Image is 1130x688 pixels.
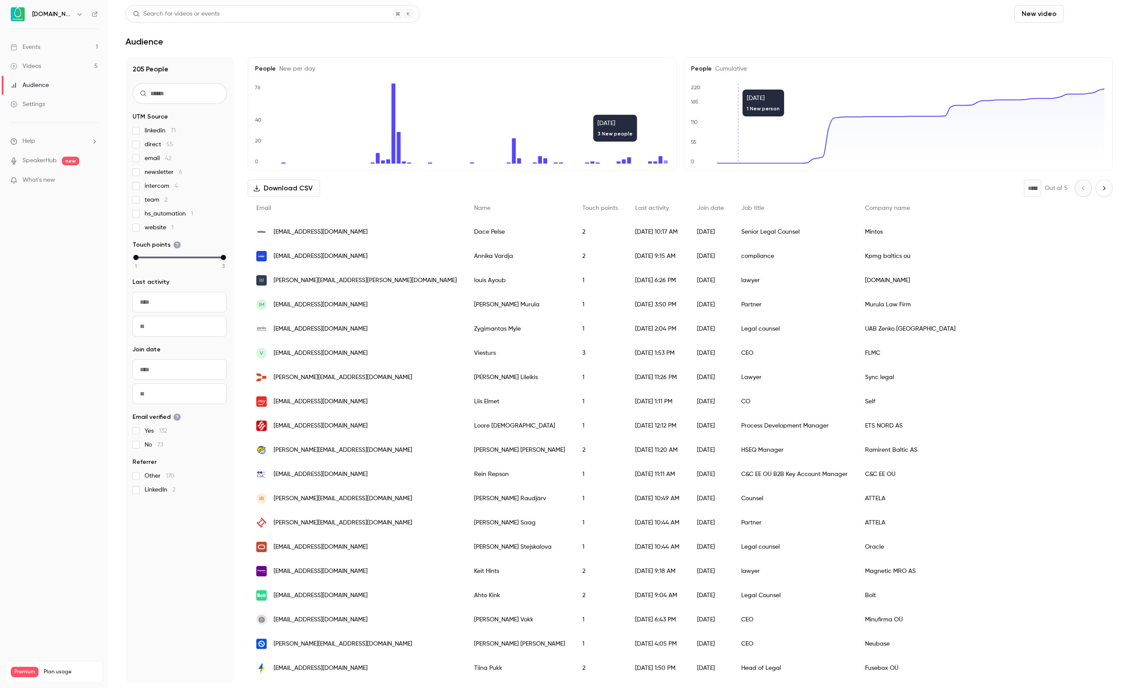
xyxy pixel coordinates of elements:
div: Sync legal [856,365,1115,389]
div: Tiina Pukk [465,656,574,680]
img: magneticgroup.co [256,566,267,576]
span: [EMAIL_ADDRESS][DOMAIN_NAME] [274,470,368,479]
span: New per day [276,66,315,72]
div: C&C EE OÜ B2B Key Account Manager [733,462,856,486]
span: What's new [23,176,55,185]
div: Legal counsel [733,535,856,559]
h5: People [255,64,669,73]
h1: 205 People [132,64,227,74]
span: Premium [11,667,39,677]
input: From [132,292,227,312]
div: 2 [574,656,626,680]
text: 76 [255,84,261,90]
span: Email [256,205,271,211]
span: intercom [145,182,178,190]
div: Process Development Manager [733,414,856,438]
span: LinkedIn [145,485,175,494]
span: Referrer [132,458,157,466]
img: etsnord.com [256,421,267,431]
span: 73 [157,442,163,448]
div: ATTELA [856,511,1115,535]
img: mintos.com [256,227,267,237]
div: Magnetic MRO AS [856,559,1115,583]
span: Email verified [132,413,181,421]
h1: Audience [126,36,163,47]
div: louis Ayoub [465,268,574,293]
span: [PERSON_NAME][EMAIL_ADDRESS][DOMAIN_NAME] [274,446,412,455]
span: [EMAIL_ADDRESS][DOMAIN_NAME] [274,397,368,406]
div: [PERSON_NAME] Stejskalova [465,535,574,559]
div: [DATE] 11:11 AM [626,462,688,486]
span: Join date [697,205,724,211]
div: Ramirent Baltic AS [856,438,1115,462]
span: UTM Source [132,113,168,121]
div: [DATE] 9:15 AM [626,244,688,268]
div: [DATE] [688,317,733,341]
span: [EMAIL_ADDRESS][DOMAIN_NAME] [274,300,368,309]
div: Viesturs [465,341,574,365]
span: [EMAIL_ADDRESS][DOMAIN_NAME] [274,567,368,576]
span: newsletter [145,168,182,177]
p: Out of 5 [1045,184,1068,193]
div: [DATE] [688,535,733,559]
text: 0 [691,158,694,164]
div: ETS NORD AS [856,414,1115,438]
span: 1 [135,262,137,270]
div: [DATE] [688,365,733,389]
div: Annika Vardja [465,244,574,268]
span: Cumulative [712,66,747,72]
div: max [221,255,226,260]
div: [DATE] [688,559,733,583]
div: [PERSON_NAME] Vokk [465,608,574,632]
div: [DATE] 3:50 PM [626,293,688,317]
span: Touch points [582,205,618,211]
text: 20 [255,138,262,144]
div: [DOMAIN_NAME] [856,268,1115,293]
div: [DATE] [688,583,733,608]
div: Senior Legal Counsel [733,220,856,244]
div: CO [733,389,856,414]
div: 1 [574,414,626,438]
div: ATTELA [856,486,1115,511]
span: [EMAIL_ADDRESS][DOMAIN_NAME] [274,349,368,358]
div: [DATE] 11:20 AM [626,438,688,462]
img: ramirent.ee [256,445,267,455]
button: Download CSV [248,180,320,197]
span: 42 [165,155,171,161]
div: Liis Elmet [465,389,574,414]
div: [PERSON_NAME] [PERSON_NAME] [465,632,574,656]
div: [PERSON_NAME] Murula [465,293,574,317]
span: 132 [159,428,167,434]
span: 1 [191,211,193,217]
div: [DATE] 1:11 PM [626,389,688,414]
span: Help [23,137,35,146]
div: [DATE] [688,268,733,293]
div: Legal counsel [733,317,856,341]
div: Loore [DEMOGRAPHIC_DATA] [465,414,574,438]
div: 1 [574,608,626,632]
span: linkedin [145,126,176,135]
div: Counsel [733,486,856,511]
div: [DATE] 2:04 PM [626,317,688,341]
div: Partner [733,293,856,317]
span: 6 [179,169,182,175]
div: 1 [574,486,626,511]
span: [EMAIL_ADDRESS][DOMAIN_NAME] [274,252,368,261]
span: [EMAIL_ADDRESS][DOMAIN_NAME] [274,325,368,334]
span: Job title [741,205,764,211]
div: lawyer [733,268,856,293]
div: Lawyer [733,365,856,389]
img: Avokaado.io [11,7,25,21]
div: Head of Legal [733,656,856,680]
span: [EMAIL_ADDRESS][DOMAIN_NAME] [274,664,368,673]
div: Murula Law Firm [856,293,1115,317]
div: HSEQ Manager [733,438,856,462]
div: Search for videos or events [133,10,220,19]
text: 165 [691,99,698,105]
img: myfitness.ee [256,396,267,407]
img: virtualofficeinestonia.com [256,614,267,625]
span: 170 [166,473,174,479]
span: 3 [222,262,225,270]
img: oracle.com [256,542,267,552]
img: zenkoint.com [256,324,267,334]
